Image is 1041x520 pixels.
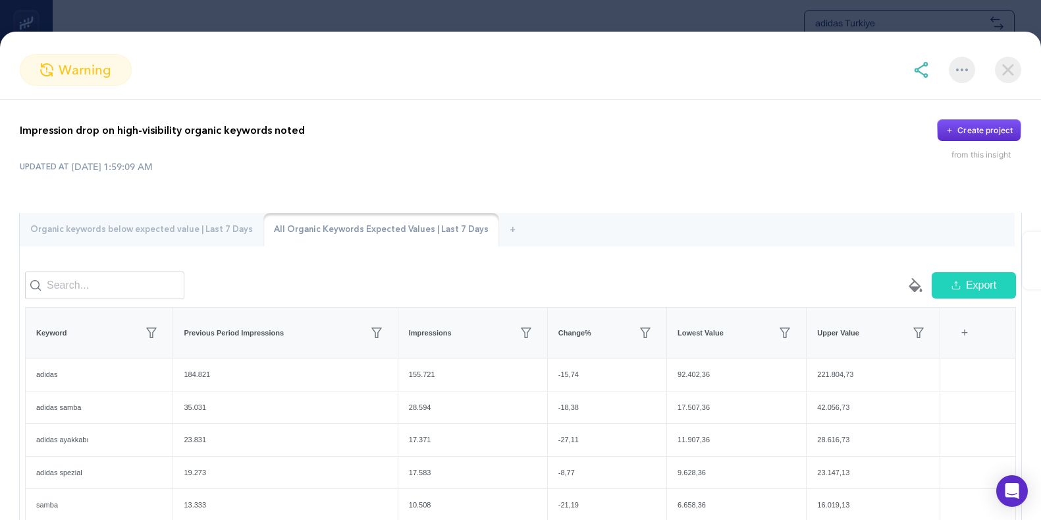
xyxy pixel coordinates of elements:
span: Impressions [409,328,452,339]
div: 42.056,73 [807,391,940,424]
img: More options [956,69,968,71]
div: 35.031 [173,391,397,424]
div: 19.273 [173,457,397,489]
span: Keyword [36,328,67,339]
div: 28.594 [398,391,547,424]
div: 17.507,36 [667,391,806,424]
img: warning [40,63,53,76]
button: Create project [937,119,1021,142]
input: Search... [25,272,184,299]
div: 23.831 [173,424,397,456]
div: 221.804,73 [807,359,940,391]
div: adidas samba [26,391,173,424]
div: -8,77 [548,457,666,489]
div: 92.402,36 [667,359,806,391]
div: adidas ayakkabı [26,424,173,456]
div: 23.147,13 [807,457,940,489]
img: share [913,62,929,78]
div: -27,11 [548,424,666,456]
div: Create project [957,125,1013,136]
div: -15,74 [548,359,666,391]
div: 28.616,73 [807,424,940,456]
div: 11.907,36 [667,424,806,456]
div: 6 items selected [951,318,961,347]
span: Export [966,277,996,293]
div: Organic keywords below expected value | Last 7 Days [20,213,263,247]
div: from this insight [951,150,1021,160]
p: Impression drop on high-visibility organic keywords noted [20,123,305,138]
img: close-dialog [995,57,1021,83]
button: Export [932,272,1016,299]
div: + [952,318,977,347]
div: 9.628,36 [667,457,806,489]
div: adidas spezial [26,457,173,489]
span: Change% [558,328,591,339]
span: Upper Value [817,328,859,339]
div: 17.583 [398,457,547,489]
span: warning [59,60,111,80]
time: [DATE] 1:59:09 AM [72,160,153,173]
span: Lowest Value [678,328,724,339]
div: -18,38 [548,391,666,424]
div: 155.721 [398,359,547,391]
div: Open Intercom Messenger [996,475,1028,507]
div: 184.821 [173,359,397,391]
div: + [499,213,526,247]
div: 17.371 [398,424,547,456]
div: adidas [26,359,173,391]
div: All Organic Keywords Expected Values | Last 7 Days [263,213,499,247]
span: UPDATED AT [20,161,69,172]
span: Previous Period Impressions [184,328,284,339]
